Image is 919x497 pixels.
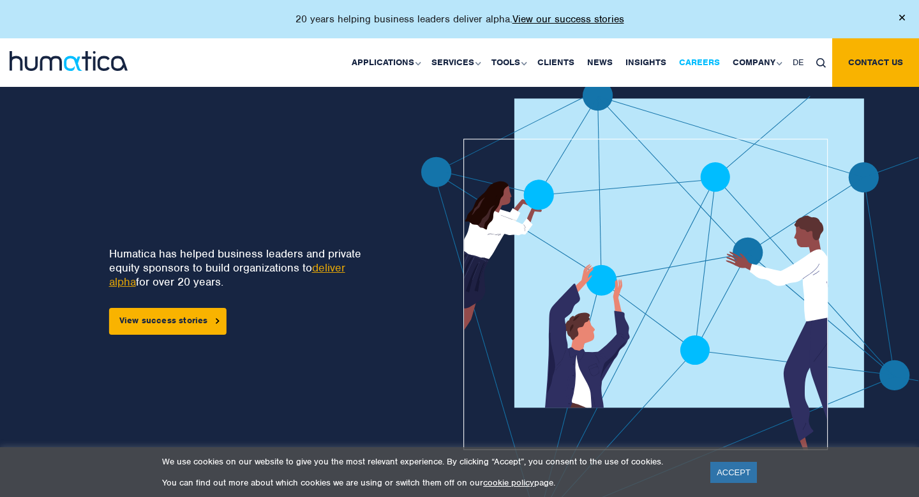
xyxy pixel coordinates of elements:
[109,261,345,289] a: deliver alpha
[793,57,803,68] span: DE
[216,318,220,324] img: arrowicon
[786,38,810,87] a: DE
[109,308,227,335] a: View success stories
[512,13,624,26] a: View our success stories
[425,38,485,87] a: Services
[816,58,826,68] img: search_icon
[485,38,531,87] a: Tools
[726,38,786,87] a: Company
[531,38,581,87] a: Clients
[162,477,694,488] p: You can find out more about which cookies we are using or switch them off on our page.
[710,462,757,483] a: ACCEPT
[345,38,425,87] a: Applications
[109,247,378,289] p: Humatica has helped business leaders and private equity sponsors to build organizations to for ov...
[581,38,619,87] a: News
[483,477,534,488] a: cookie policy
[832,38,919,87] a: Contact us
[295,13,624,26] p: 20 years helping business leaders deliver alpha.
[619,38,673,87] a: Insights
[162,456,694,467] p: We use cookies on our website to give you the most relevant experience. By clicking “Accept”, you...
[673,38,726,87] a: Careers
[10,51,128,71] img: logo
